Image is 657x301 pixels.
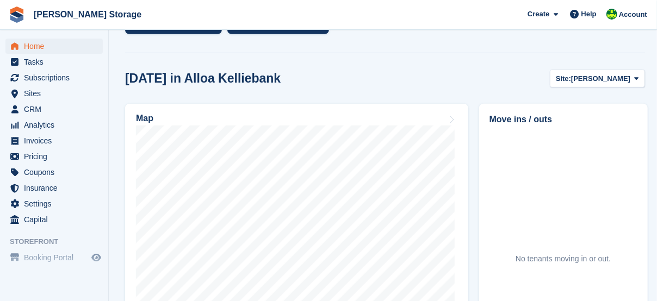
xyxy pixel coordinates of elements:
span: Settings [24,196,89,211]
a: menu [5,165,103,180]
span: CRM [24,102,89,117]
span: Coupons [24,165,89,180]
img: stora-icon-8386f47178a22dfd0bd8f6a31ec36ba5ce8667c1dd55bd0f319d3a0aa187defe.svg [9,7,25,23]
span: Insurance [24,180,89,196]
span: Capital [24,212,89,227]
h2: [DATE] in Alloa Kelliebank [125,71,281,86]
div: No tenants moving in or out. [516,253,611,265]
span: Analytics [24,117,89,133]
a: menu [5,250,103,265]
a: menu [5,102,103,117]
a: menu [5,196,103,211]
a: menu [5,86,103,101]
span: Booking Portal [24,250,89,265]
a: menu [5,39,103,54]
span: Storefront [10,236,108,247]
span: Create [528,9,549,20]
img: Claire Wilson [606,9,617,20]
a: menu [5,149,103,164]
span: Invoices [24,133,89,148]
a: [PERSON_NAME] Storage [29,5,146,23]
a: menu [5,54,103,70]
span: Tasks [24,54,89,70]
a: menu [5,133,103,148]
h2: Move ins / outs [489,113,637,126]
a: menu [5,117,103,133]
h2: Map [136,114,153,123]
span: Home [24,39,89,54]
a: menu [5,212,103,227]
span: Site: [556,73,571,84]
span: Help [581,9,597,20]
a: menu [5,180,103,196]
a: Preview store [90,251,103,264]
span: Pricing [24,149,89,164]
span: Subscriptions [24,70,89,85]
a: menu [5,70,103,85]
span: Account [619,9,647,20]
span: [PERSON_NAME] [571,73,630,84]
button: Site: [PERSON_NAME] [550,70,645,87]
span: Sites [24,86,89,101]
